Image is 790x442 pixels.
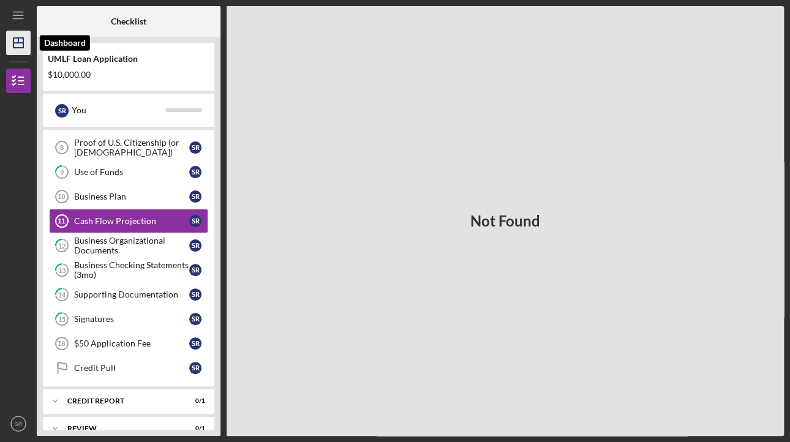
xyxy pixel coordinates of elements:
[58,291,66,299] tspan: 14
[74,167,189,177] div: Use of Funds
[58,193,65,200] tspan: 10
[48,70,209,80] div: $10,000.00
[470,212,540,230] h3: Not Found
[74,236,189,255] div: Business Organizational Documents
[189,190,201,203] div: S R
[58,242,66,250] tspan: 12
[58,340,65,347] tspan: 16
[60,168,64,176] tspan: 9
[189,166,201,178] div: S R
[55,104,69,118] div: S R
[74,216,189,226] div: Cash Flow Projection
[6,411,31,436] button: SR
[189,313,201,325] div: S R
[49,307,208,331] a: 15SignaturesSR
[58,217,65,225] tspan: 11
[189,288,201,301] div: S R
[74,314,189,324] div: Signatures
[49,258,208,282] a: 13Business Checking Statements (3mo)SR
[183,397,205,405] div: 0 / 1
[67,425,175,432] div: Review
[14,421,22,427] text: SR
[189,337,201,350] div: S R
[49,282,208,307] a: 14Supporting DocumentationSR
[74,339,189,348] div: $50 Application Fee
[74,290,189,299] div: Supporting Documentation
[58,266,66,274] tspan: 13
[111,17,146,26] b: Checklist
[189,264,201,276] div: S R
[49,160,208,184] a: 9Use of FundsSR
[74,138,189,157] div: Proof of U.S. Citizenship (or [DEMOGRAPHIC_DATA])
[72,100,165,121] div: You
[49,209,208,233] a: 11Cash Flow ProjectionSR
[183,425,205,432] div: 0 / 1
[60,144,64,151] tspan: 8
[189,239,201,252] div: S R
[49,356,208,380] a: Credit PullSR
[58,315,66,323] tspan: 15
[74,192,189,201] div: Business Plan
[189,141,201,154] div: S R
[74,363,189,373] div: Credit Pull
[49,135,208,160] a: 8Proof of U.S. Citizenship (or [DEMOGRAPHIC_DATA])SR
[49,331,208,356] a: 16$50 Application FeeSR
[48,54,209,64] div: UMLF Loan Application
[189,215,201,227] div: S R
[74,260,189,280] div: Business Checking Statements (3mo)
[49,233,208,258] a: 12Business Organizational DocumentsSR
[189,362,201,374] div: S R
[67,397,175,405] div: Credit report
[49,184,208,209] a: 10Business PlanSR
